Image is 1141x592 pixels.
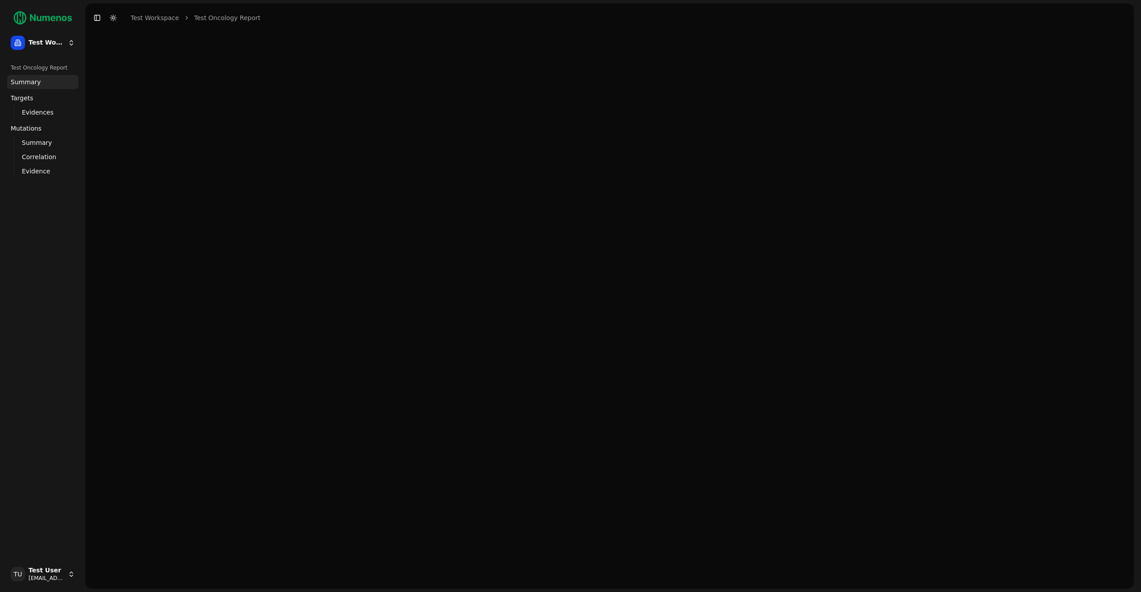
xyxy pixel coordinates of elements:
[7,75,78,89] a: Summary
[29,567,64,575] span: Test User
[18,136,68,149] a: Summary
[11,78,41,86] span: Summary
[7,563,78,585] button: TUTest User[EMAIL_ADDRESS]
[194,13,261,22] a: Test Oncology Report
[7,7,78,29] img: Numenos
[18,165,68,177] a: Evidence
[7,32,78,53] button: Test Workspace
[11,94,33,103] span: Targets
[22,152,56,161] span: Correlation
[131,13,260,22] nav: breadcrumb
[29,39,64,47] span: Test Workspace
[29,575,64,582] span: [EMAIL_ADDRESS]
[7,61,78,75] div: Test Oncology Report
[18,106,68,119] a: Evidences
[131,13,179,22] a: Test Workspace
[22,167,50,176] span: Evidence
[22,108,53,117] span: Evidences
[7,121,78,136] a: Mutations
[7,91,78,105] a: Targets
[18,151,68,163] a: Correlation
[22,138,52,147] span: Summary
[11,124,41,133] span: Mutations
[11,567,25,581] span: TU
